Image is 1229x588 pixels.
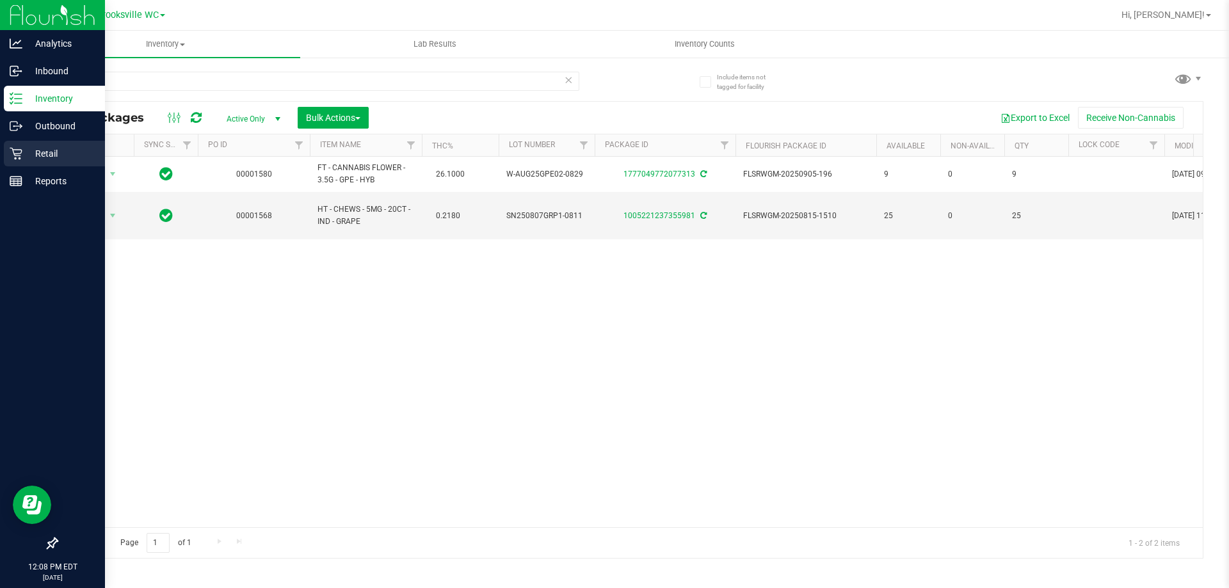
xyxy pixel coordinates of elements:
[22,63,99,79] p: Inbound
[574,134,595,156] a: Filter
[948,210,997,222] span: 0
[105,165,121,183] span: select
[1079,140,1120,149] a: Lock Code
[22,173,99,189] p: Reports
[105,207,121,225] span: select
[951,141,1008,150] a: Non-Available
[236,170,272,179] a: 00001580
[884,168,933,180] span: 9
[159,207,173,225] span: In Sync
[564,72,573,88] span: Clear
[208,140,227,149] a: PO ID
[306,113,360,123] span: Bulk Actions
[432,141,453,150] a: THC%
[109,533,202,553] span: Page of 1
[1118,533,1190,552] span: 1 - 2 of 2 items
[10,65,22,77] inline-svg: Inbound
[300,31,570,58] a: Lab Results
[22,118,99,134] p: Outbound
[22,146,99,161] p: Retail
[22,91,99,106] p: Inventory
[1143,134,1164,156] a: Filter
[746,141,826,150] a: Flourish Package ID
[1015,141,1029,150] a: Qty
[13,486,51,524] iframe: Resource center
[1121,10,1205,20] span: Hi, [PERSON_NAME]!
[743,210,869,222] span: FLSRWGM-20250815-1510
[509,140,555,149] a: Lot Number
[10,175,22,187] inline-svg: Reports
[10,37,22,50] inline-svg: Analytics
[10,92,22,105] inline-svg: Inventory
[317,203,414,228] span: HT - CHEWS - 5MG - 20CT - IND - GRAPE
[605,140,648,149] a: Package ID
[657,38,752,50] span: Inventory Counts
[317,162,414,186] span: FT - CANNABIS FLOWER - 3.5G - GPE - HYB
[884,210,933,222] span: 25
[396,38,474,50] span: Lab Results
[289,134,310,156] a: Filter
[743,168,869,180] span: FLSRWGM-20250905-196
[698,211,707,220] span: Sync from Compliance System
[67,111,157,125] span: All Packages
[320,140,361,149] a: Item Name
[887,141,925,150] a: Available
[1078,107,1184,129] button: Receive Non-Cannabis
[298,107,369,129] button: Bulk Actions
[6,561,99,573] p: 12:08 PM EDT
[570,31,839,58] a: Inventory Counts
[430,165,471,184] span: 26.1000
[992,107,1078,129] button: Export to Excel
[717,72,781,91] span: Include items not tagged for facility
[10,147,22,160] inline-svg: Retail
[31,31,300,58] a: Inventory
[31,38,300,50] span: Inventory
[948,168,997,180] span: 0
[236,211,272,220] a: 00001568
[6,573,99,582] p: [DATE]
[506,210,587,222] span: SN250807GRP1-0811
[147,533,170,553] input: 1
[430,207,467,225] span: 0.2180
[1012,168,1061,180] span: 9
[10,120,22,132] inline-svg: Outbound
[56,72,579,91] input: Search Package ID, Item Name, SKU, Lot or Part Number...
[698,170,707,179] span: Sync from Compliance System
[22,36,99,51] p: Analytics
[623,170,695,179] a: 1777049772077313
[506,168,587,180] span: W-AUG25GPE02-0829
[1012,210,1061,222] span: 25
[177,134,198,156] a: Filter
[159,165,173,183] span: In Sync
[623,211,695,220] a: 1005221237355981
[97,10,159,20] span: Brooksville WC
[401,134,422,156] a: Filter
[144,140,193,149] a: Sync Status
[714,134,735,156] a: Filter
